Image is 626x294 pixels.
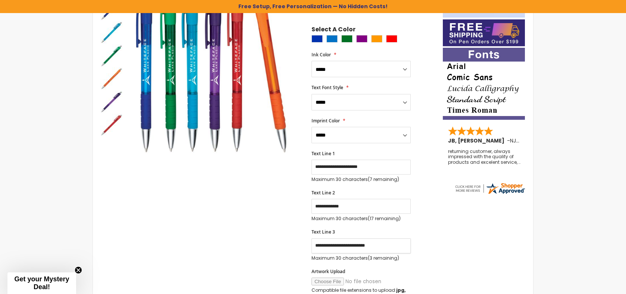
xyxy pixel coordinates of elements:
[356,35,367,43] div: Purple
[448,149,520,165] div: returning customer, always impressed with the quality of products and excelent service, will retu...
[443,19,525,46] img: Free shipping on orders over $199
[507,137,572,144] span: - ,
[14,275,69,291] span: Get your Mystery Deal!
[7,272,76,294] div: Get your Mystery Deal!Close teaser
[312,268,345,275] span: Artwork Upload
[100,90,123,113] div: Zaz Pen
[448,137,507,144] span: JB, [PERSON_NAME]
[312,150,335,157] span: Text Line 1
[312,35,323,43] div: Blue
[326,35,338,43] div: Blue Light
[312,255,411,261] p: Maximum 30 characters
[454,190,526,197] a: 4pens.com certificate URL
[100,113,123,136] div: Zaz Pen
[371,35,382,43] div: Orange
[510,137,519,144] span: NJ
[312,190,335,196] span: Text Line 2
[454,182,526,195] img: 4pens.com widget logo
[100,91,123,113] img: Zaz Pen
[100,68,123,90] img: Zaz Pen
[443,48,525,120] img: font-personalization-examples
[312,51,331,58] span: Ink Color
[386,35,397,43] div: Red
[341,35,353,43] div: Green
[312,118,340,124] span: Imprint Color
[564,274,626,294] iframe: Google Customer Reviews
[368,176,399,182] span: (7 remaining)
[100,21,123,44] img: Zaz Pen
[368,215,401,222] span: (17 remaining)
[75,266,82,274] button: Close teaser
[312,84,343,91] span: Text Font Style
[100,44,123,67] img: Zaz Pen
[312,229,335,235] span: Text Line 3
[312,216,411,222] p: Maximum 30 characters
[312,176,411,182] p: Maximum 30 characters
[312,25,356,35] span: Select A Color
[368,255,399,261] span: (3 remaining)
[100,114,123,136] img: Zaz Pen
